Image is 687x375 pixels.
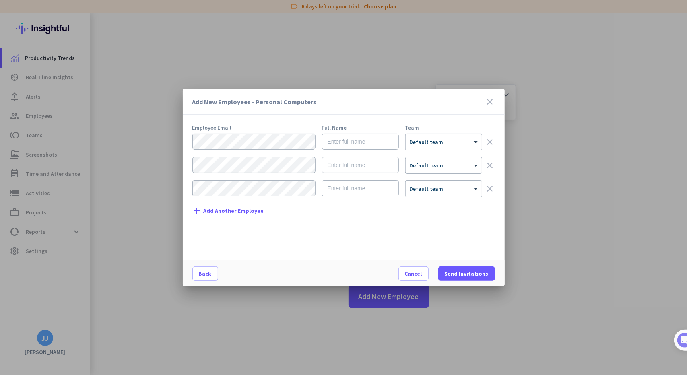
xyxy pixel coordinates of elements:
i: clear [485,184,495,194]
span: Cancel [405,270,422,278]
i: clear [485,137,495,147]
i: clear [485,161,495,170]
button: Send Invitations [438,266,495,281]
div: Employee Email [192,125,316,130]
h3: Add New Employees - Personal Computers [192,99,485,105]
i: close [485,97,495,107]
input: Enter full name [322,134,399,150]
span: Add Another Employee [204,208,264,214]
i: add [192,206,202,216]
button: Cancel [398,266,429,281]
div: Full Name [322,125,399,130]
div: Team [405,125,482,130]
input: Enter full name [322,180,399,196]
input: Enter full name [322,157,399,173]
button: Back [192,266,218,281]
span: Send Invitations [445,270,489,278]
span: Back [199,270,212,278]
